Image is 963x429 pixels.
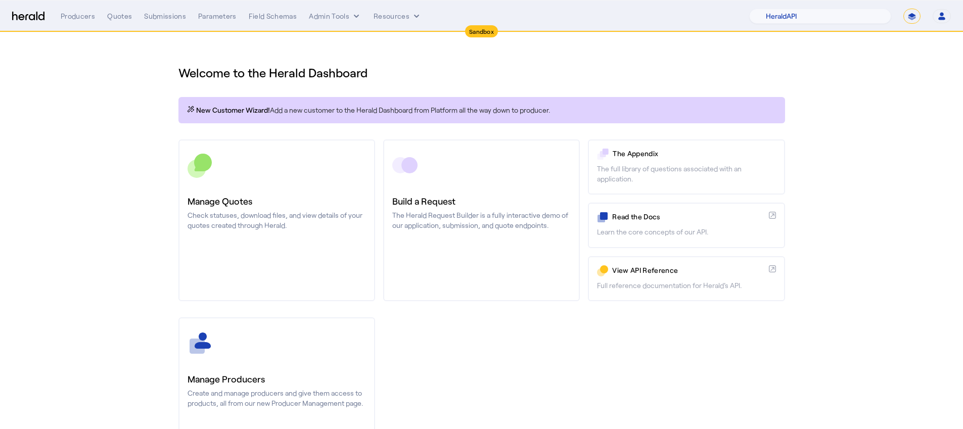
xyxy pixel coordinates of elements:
[612,212,764,222] p: Read the Docs
[107,11,132,21] div: Quotes
[144,11,186,21] div: Submissions
[188,372,366,386] h3: Manage Producers
[392,194,571,208] h3: Build a Request
[198,11,237,21] div: Parameters
[588,203,785,248] a: Read the DocsLearn the core concepts of our API.
[597,227,775,237] p: Learn the core concepts of our API.
[374,11,422,21] button: Resources dropdown menu
[188,194,366,208] h3: Manage Quotes
[612,265,764,275] p: View API Reference
[249,11,297,21] div: Field Schemas
[12,12,44,21] img: Herald Logo
[178,139,375,301] a: Manage QuotesCheck statuses, download files, and view details of your quotes created through Herald.
[61,11,95,21] div: Producers
[613,149,775,159] p: The Appendix
[196,105,270,115] span: New Customer Wizard!
[187,105,777,115] p: Add a new customer to the Herald Dashboard from Platform all the way down to producer.
[588,256,785,301] a: View API ReferenceFull reference documentation for Herald's API.
[597,164,775,184] p: The full library of questions associated with an application.
[188,210,366,230] p: Check statuses, download files, and view details of your quotes created through Herald.
[588,139,785,195] a: The AppendixThe full library of questions associated with an application.
[392,210,571,230] p: The Herald Request Builder is a fully interactive demo of our application, submission, and quote ...
[309,11,361,21] button: internal dropdown menu
[597,280,775,291] p: Full reference documentation for Herald's API.
[188,388,366,408] p: Create and manage producers and give them access to products, all from our new Producer Managemen...
[178,65,785,81] h1: Welcome to the Herald Dashboard
[465,25,498,37] div: Sandbox
[383,139,580,301] a: Build a RequestThe Herald Request Builder is a fully interactive demo of our application, submiss...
